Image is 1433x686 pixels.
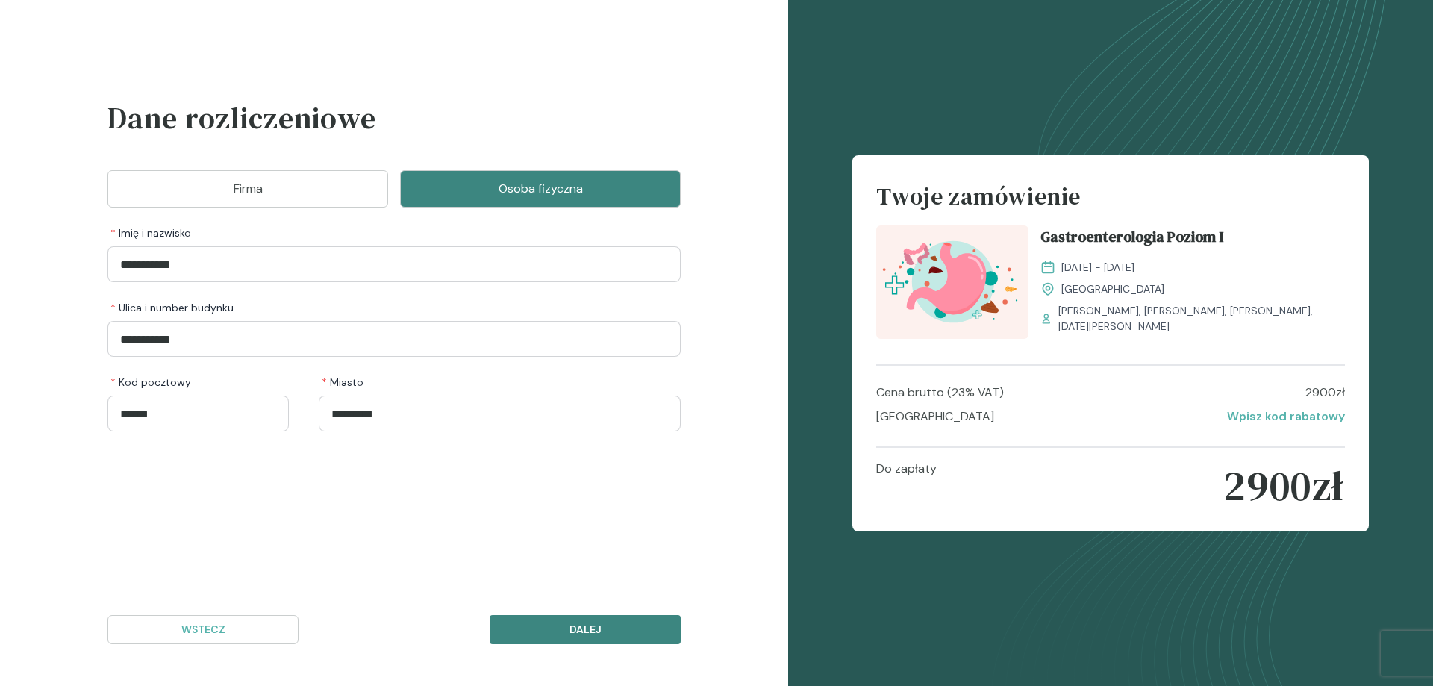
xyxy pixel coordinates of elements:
[876,179,1344,225] h4: Twoje zamówienie
[490,615,681,644] button: Dalej
[876,384,1004,402] p: Cena brutto (23% VAT)
[110,300,234,315] span: Ulica i number budynku
[1223,460,1344,512] p: 2900 zł
[1040,225,1223,254] span: Gastroenterologia Poziom I
[400,170,681,208] button: Osoba fizyczna
[1040,225,1344,254] a: Gastroenterologia Poziom I
[876,460,937,512] p: Do zapłaty
[110,225,191,240] span: Imię i nazwisko
[107,96,681,158] h3: Dane rozliczeniowe
[107,246,681,282] input: Imię i nazwisko
[1061,260,1134,275] span: [DATE] - [DATE]
[107,615,299,644] button: Wstecz
[107,396,289,431] input: Kod pocztowy
[419,180,662,198] p: Osoba fizyczna
[876,225,1028,340] img: Zpbdlx5LeNNTxNvT_GastroI_T.svg
[107,321,681,357] input: Ulica i number budynku
[876,408,994,425] p: [GEOGRAPHIC_DATA]
[1305,384,1345,402] p: 2900 zł
[107,170,388,208] button: Firma
[1227,408,1345,425] p: Wpisz kod rabatowy
[120,622,286,637] p: Wstecz
[1061,281,1164,297] span: [GEOGRAPHIC_DATA]
[1058,303,1345,334] span: [PERSON_NAME], [PERSON_NAME], [PERSON_NAME], [DATE][PERSON_NAME]
[322,375,363,390] span: Miasto
[110,375,191,390] span: Kod pocztowy
[319,396,681,431] input: Miasto
[126,180,369,198] p: Firma
[502,622,668,637] p: Dalej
